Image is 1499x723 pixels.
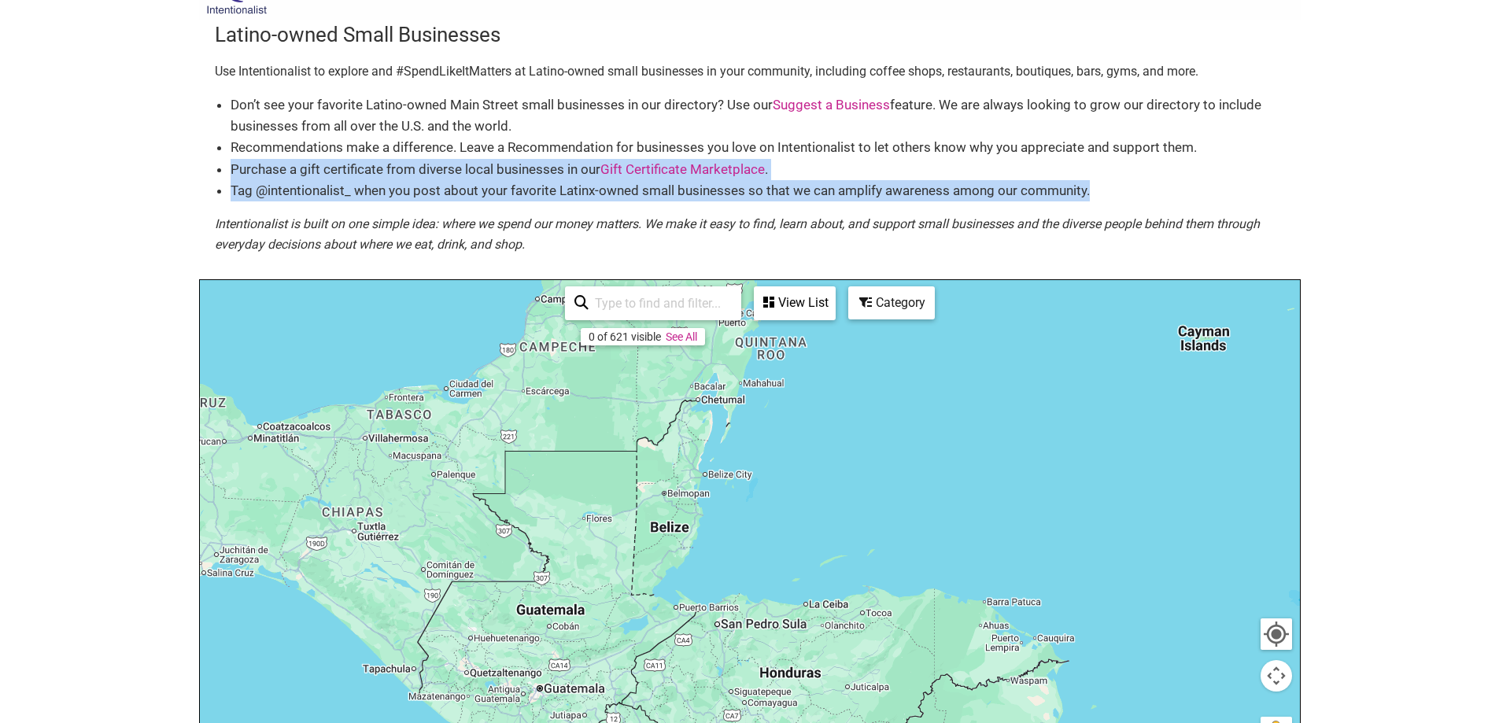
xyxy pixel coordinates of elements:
button: Map camera controls [1261,660,1292,692]
div: Filter by category [848,286,935,319]
input: Type to find and filter... [589,288,732,319]
li: Recommendations make a difference. Leave a Recommendation for businesses you love on Intentionali... [231,137,1285,158]
a: Gift Certificate Marketplace [600,161,765,177]
p: Use Intentionalist to explore and #SpendLikeItMatters at Latino-owned small businesses in your co... [215,61,1285,82]
div: 0 of 621 visible [589,330,661,343]
em: Intentionalist is built on one simple idea: where we spend our money matters. We make it easy to ... [215,216,1260,252]
div: Type to search and filter [565,286,741,320]
li: Tag @intentionalist_ when you post about your favorite Latinx-owned small businesses so that we c... [231,180,1285,201]
h3: Latino-owned Small Businesses [215,20,1285,49]
a: See All [666,330,697,343]
div: See a list of the visible businesses [754,286,836,320]
li: Don’t see your favorite Latino-owned Main Street small businesses in our directory? Use our featu... [231,94,1285,137]
button: Your Location [1261,618,1292,650]
li: Purchase a gift certificate from diverse local businesses in our . [231,159,1285,180]
div: Category [850,288,933,318]
div: View List [755,288,834,318]
a: Suggest a Business [773,97,890,113]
